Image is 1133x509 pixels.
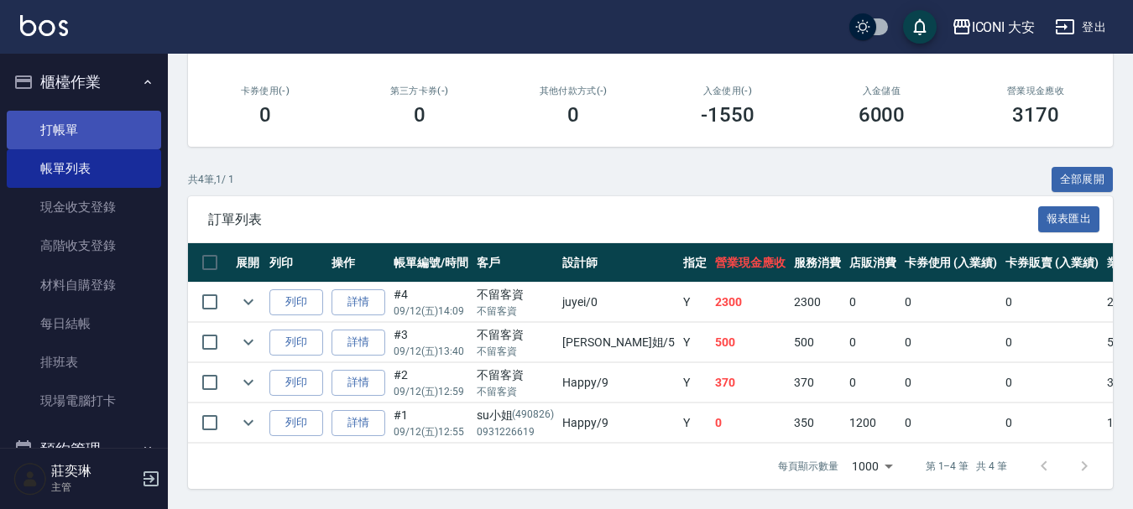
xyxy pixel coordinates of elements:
[701,103,754,127] h3: -1550
[394,304,468,319] p: 09/12 (五) 14:09
[679,323,711,362] td: Y
[679,363,711,403] td: Y
[389,403,473,443] td: #1
[711,323,790,362] td: 500
[208,211,1038,228] span: 訂單列表
[901,283,1002,322] td: 0
[414,103,426,127] h3: 0
[269,370,323,396] button: 列印
[790,323,845,362] td: 500
[477,424,555,439] p: 0931226619
[790,363,845,403] td: 370
[7,304,161,343] a: 每日結帳
[332,289,385,315] a: 詳情
[926,459,1007,474] p: 第 1–4 筆 共 4 筆
[269,410,323,436] button: 列印
[845,363,901,403] td: 0
[477,384,555,399] p: 不留客資
[389,323,473,362] td: #3
[236,330,261,355] button: expand row
[7,60,161,104] button: 櫃檯作業
[473,243,559,283] th: 客戶
[558,403,679,443] td: Happy /9
[332,330,385,356] a: 詳情
[332,370,385,396] a: 詳情
[7,266,161,304] a: 材料自購登錄
[389,283,473,322] td: #4
[558,323,679,362] td: [PERSON_NAME]姐 /5
[516,86,630,96] h2: 其他付款方式(-)
[477,366,555,384] div: 不留客資
[512,407,554,424] p: (490826)
[1012,103,1059,127] h3: 3170
[389,243,473,283] th: 帳單編號/時間
[1038,206,1100,232] button: 報表匯出
[232,243,265,283] th: 展開
[1001,403,1103,443] td: 0
[394,344,468,359] p: 09/12 (五) 13:40
[394,424,468,439] p: 09/12 (五) 12:55
[845,403,901,443] td: 1200
[790,243,845,283] th: 服務消費
[671,86,785,96] h2: 入金使用(-)
[477,326,555,344] div: 不留客資
[394,384,468,399] p: 09/12 (五) 12:59
[7,149,161,188] a: 帳單列表
[363,86,477,96] h2: 第三方卡券(-)
[1001,243,1103,283] th: 卡券販賣 (入業績)
[389,363,473,403] td: #2
[327,243,389,283] th: 操作
[711,403,790,443] td: 0
[979,86,1093,96] h2: 營業現金應收
[558,243,679,283] th: 設計師
[790,403,845,443] td: 350
[208,86,322,96] h2: 卡券使用(-)
[51,480,137,495] p: 主管
[332,410,385,436] a: 詳情
[236,289,261,314] button: expand row
[269,289,323,315] button: 列印
[778,459,838,474] p: 每頁顯示數量
[477,344,555,359] p: 不留客資
[901,363,1002,403] td: 0
[7,188,161,226] a: 現金收支登錄
[825,86,939,96] h2: 入金儲值
[477,304,555,319] p: 不留客資
[259,103,271,127] h3: 0
[711,363,790,403] td: 370
[1001,283,1103,322] td: 0
[845,243,901,283] th: 店販消費
[679,243,711,283] th: 指定
[477,286,555,304] div: 不留客資
[567,103,579,127] h3: 0
[236,370,261,395] button: expand row
[972,17,1036,38] div: ICONI 大安
[711,243,790,283] th: 營業現金應收
[1052,167,1114,193] button: 全部展開
[1001,363,1103,403] td: 0
[7,343,161,382] a: 排班表
[236,410,261,435] button: expand row
[7,111,161,149] a: 打帳單
[558,363,679,403] td: Happy /9
[901,403,1002,443] td: 0
[1048,12,1113,43] button: 登出
[945,10,1042,44] button: ICONI 大安
[13,462,47,496] img: Person
[845,444,899,489] div: 1000
[845,323,901,362] td: 0
[859,103,906,127] h3: 6000
[711,283,790,322] td: 2300
[1001,323,1103,362] td: 0
[20,15,68,36] img: Logo
[901,323,1002,362] td: 0
[901,243,1002,283] th: 卡券使用 (入業績)
[7,382,161,420] a: 現場電腦打卡
[188,172,234,187] p: 共 4 筆, 1 / 1
[269,330,323,356] button: 列印
[679,283,711,322] td: Y
[7,226,161,265] a: 高階收支登錄
[679,403,711,443] td: Y
[790,283,845,322] td: 2300
[845,283,901,322] td: 0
